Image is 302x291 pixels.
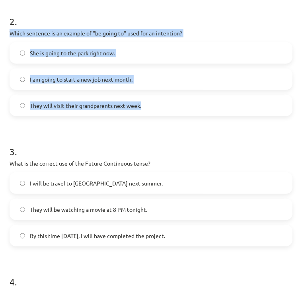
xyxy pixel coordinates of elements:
[30,232,165,240] span: By this time [DATE], I will have completed the project.
[30,205,147,214] span: They will be watching a movie at 8 PM tonight.
[30,102,141,110] span: They will visit their grandparents next week.
[20,181,25,186] input: I will be travel to [GEOGRAPHIC_DATA] next summer.
[30,179,163,187] span: I will be travel to [GEOGRAPHIC_DATA] next summer.
[10,159,292,168] p: What is the correct use of the Future Continuous tense?
[10,29,292,37] p: Which sentence is an example of "be going to" used for an intention?
[10,262,292,287] h1: 4 .
[30,49,115,57] span: She is going to the park right now.
[20,51,25,56] input: She is going to the park right now.
[20,207,25,212] input: They will be watching a movie at 8 PM tonight.
[30,75,132,84] span: I am going to start a new job next month.
[10,2,292,27] h1: 2 .
[20,77,25,82] input: I am going to start a new job next month.
[20,233,25,238] input: By this time [DATE], I will have completed the project.
[20,103,25,108] input: They will visit their grandparents next week.
[10,132,292,157] h1: 3 .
